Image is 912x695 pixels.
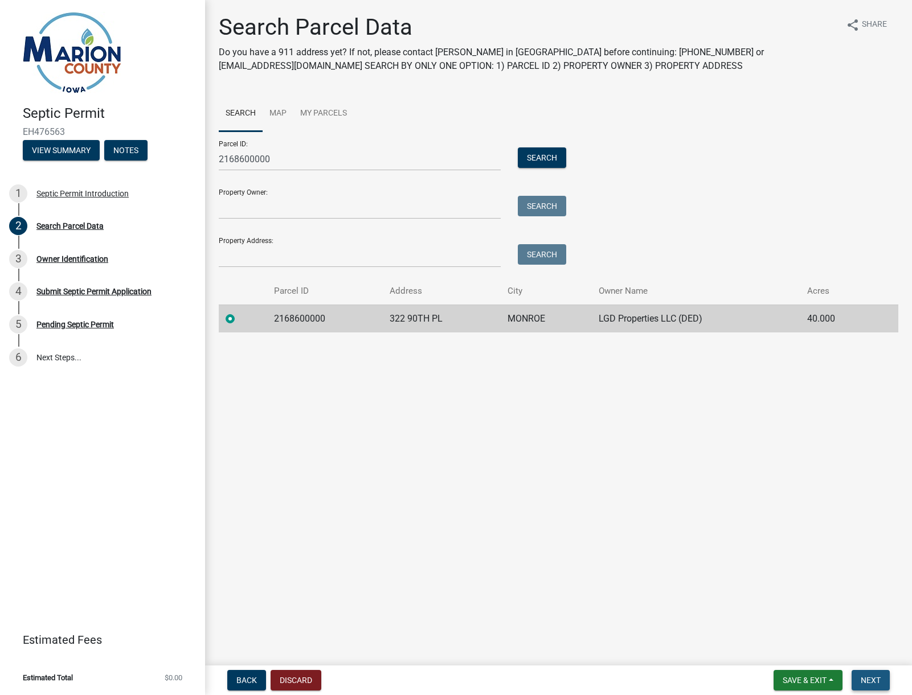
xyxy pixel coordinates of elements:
h4: Septic Permit [23,105,196,122]
span: Next [861,676,881,685]
td: 2168600000 [267,305,382,332]
div: 5 [9,315,27,334]
span: Save & Exit [783,676,827,685]
wm-modal-confirm: Notes [104,146,148,155]
td: MONROE [501,305,592,332]
button: Discard [271,670,321,690]
button: Back [227,670,266,690]
a: Map [263,96,293,132]
button: Save & Exit [774,670,843,690]
button: Notes [104,140,148,161]
th: City [501,278,592,305]
div: Septic Permit Introduction [36,190,129,198]
a: Search [219,96,263,132]
button: Next [852,670,890,690]
h1: Search Parcel Data [219,14,837,41]
span: $0.00 [165,674,182,681]
i: share [846,18,860,32]
button: Search [518,147,566,168]
a: My Parcels [293,96,354,132]
p: Do you have a 911 address yet? If not, please contact [PERSON_NAME] in [GEOGRAPHIC_DATA] before c... [219,46,837,73]
div: 2 [9,217,27,235]
a: Estimated Fees [9,628,187,651]
th: Owner Name [592,278,800,305]
img: Marion County, Iowa [23,12,121,93]
span: Share [862,18,887,32]
div: 4 [9,282,27,301]
span: Estimated Total [23,674,73,681]
div: Submit Septic Permit Application [36,287,152,295]
button: Search [518,244,566,265]
th: Acres [800,278,874,305]
div: 1 [9,184,27,203]
div: Owner Identification [36,255,108,263]
td: LGD Properties LLC (DED) [592,305,800,332]
th: Address [383,278,501,305]
button: shareShare [837,14,896,36]
td: 40.000 [800,305,874,332]
div: 3 [9,250,27,268]
th: Parcel ID [267,278,382,305]
div: Pending Septic Permit [36,320,114,328]
span: Back [236,676,257,685]
div: 6 [9,348,27,367]
button: View Summary [23,140,100,161]
span: EH476563 [23,126,182,137]
button: Search [518,196,566,216]
td: 322 90TH PL [383,305,501,332]
wm-modal-confirm: Summary [23,146,100,155]
div: Search Parcel Data [36,222,104,230]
